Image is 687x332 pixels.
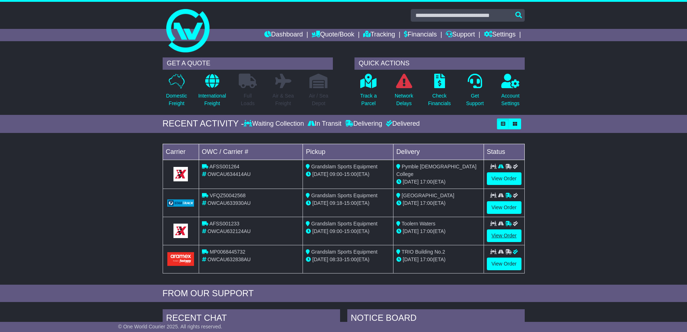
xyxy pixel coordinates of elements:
span: 09:18 [330,200,342,206]
a: GetSupport [466,73,484,111]
p: International Freight [198,92,226,107]
span: Grandslam Sports Equipment [311,164,378,169]
img: Aramex.png [167,252,194,266]
div: QUICK ACTIONS [354,57,525,70]
div: RECENT ACTIVITY - [163,118,244,129]
td: Delivery [393,144,484,160]
div: - (ETA) [306,171,390,178]
a: View Order [487,201,521,214]
span: Grandslam Sports Equipment [311,221,378,227]
a: Track aParcel [360,73,377,111]
span: © One World Courier 2025. All rights reserved. [118,324,223,329]
span: OWCAU632838AU [207,256,251,262]
p: Track a Parcel [360,92,377,107]
span: VFQZ50042568 [210,193,246,198]
span: 08:33 [330,256,342,262]
div: Delivered [384,120,420,128]
span: Grandslam Sports Equipment [311,193,378,198]
span: [GEOGRAPHIC_DATA] [402,193,454,198]
span: 15:00 [344,256,357,262]
span: 09:00 [330,228,342,234]
a: InternationalFreight [198,73,226,111]
img: GetCarrierServiceLogo [173,224,188,238]
a: View Order [487,258,521,270]
a: Tracking [363,29,395,41]
a: Support [446,29,475,41]
div: GET A QUOTE [163,57,333,70]
p: Network Delays [395,92,413,107]
a: Dashboard [264,29,303,41]
a: Settings [484,29,516,41]
div: RECENT CHAT [163,309,340,329]
span: [DATE] [312,256,328,262]
a: CheckFinancials [428,73,451,111]
a: Quote/Book [312,29,354,41]
span: 17:00 [420,228,433,234]
span: [DATE] [403,228,419,234]
p: Air & Sea Freight [273,92,294,107]
span: [DATE] [403,179,419,185]
span: OWCAU632124AU [207,228,251,234]
p: Domestic Freight [166,92,187,107]
span: Grandslam Sports Equipment [311,249,378,255]
span: [DATE] [312,228,328,234]
div: - (ETA) [306,228,390,235]
p: Air / Sea Depot [309,92,329,107]
img: GetCarrierServiceLogo [167,199,194,207]
p: Full Loads [239,92,257,107]
div: Delivering [343,120,384,128]
span: [DATE] [312,200,328,206]
td: Pickup [303,144,393,160]
span: 17:00 [420,179,433,185]
td: Carrier [163,144,199,160]
div: Waiting Collection [244,120,305,128]
div: - (ETA) [306,199,390,207]
span: AFSS001264 [210,164,239,169]
div: In Transit [306,120,343,128]
span: Pymble [DEMOGRAPHIC_DATA] College [396,164,476,177]
span: OWCAU634414AU [207,171,251,177]
td: OWC / Carrier # [199,144,303,160]
span: 15:00 [344,200,357,206]
span: [DATE] [403,200,419,206]
div: (ETA) [396,228,481,235]
img: GetCarrierServiceLogo [173,167,188,181]
span: 09:00 [330,171,342,177]
a: View Order [487,172,521,185]
a: NetworkDelays [394,73,413,111]
div: NOTICE BOARD [347,309,525,329]
div: (ETA) [396,256,481,263]
p: Check Financials [428,92,451,107]
div: - (ETA) [306,256,390,263]
a: View Order [487,229,521,242]
p: Account Settings [501,92,520,107]
span: OWCAU633930AU [207,200,251,206]
div: FROM OUR SUPPORT [163,288,525,299]
span: 17:00 [420,256,433,262]
span: Toolern Waters [402,221,436,227]
span: 15:00 [344,171,357,177]
span: AFSS001233 [210,221,239,227]
p: Get Support [466,92,484,107]
div: (ETA) [396,178,481,186]
a: DomesticFreight [166,73,187,111]
td: Status [484,144,524,160]
span: [DATE] [403,256,419,262]
a: AccountSettings [501,73,520,111]
span: [DATE] [312,171,328,177]
span: 15:00 [344,228,357,234]
span: TRIO Building No.2 [402,249,445,255]
span: 17:00 [420,200,433,206]
div: (ETA) [396,199,481,207]
span: MP0068445732 [210,249,245,255]
a: Financials [404,29,437,41]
